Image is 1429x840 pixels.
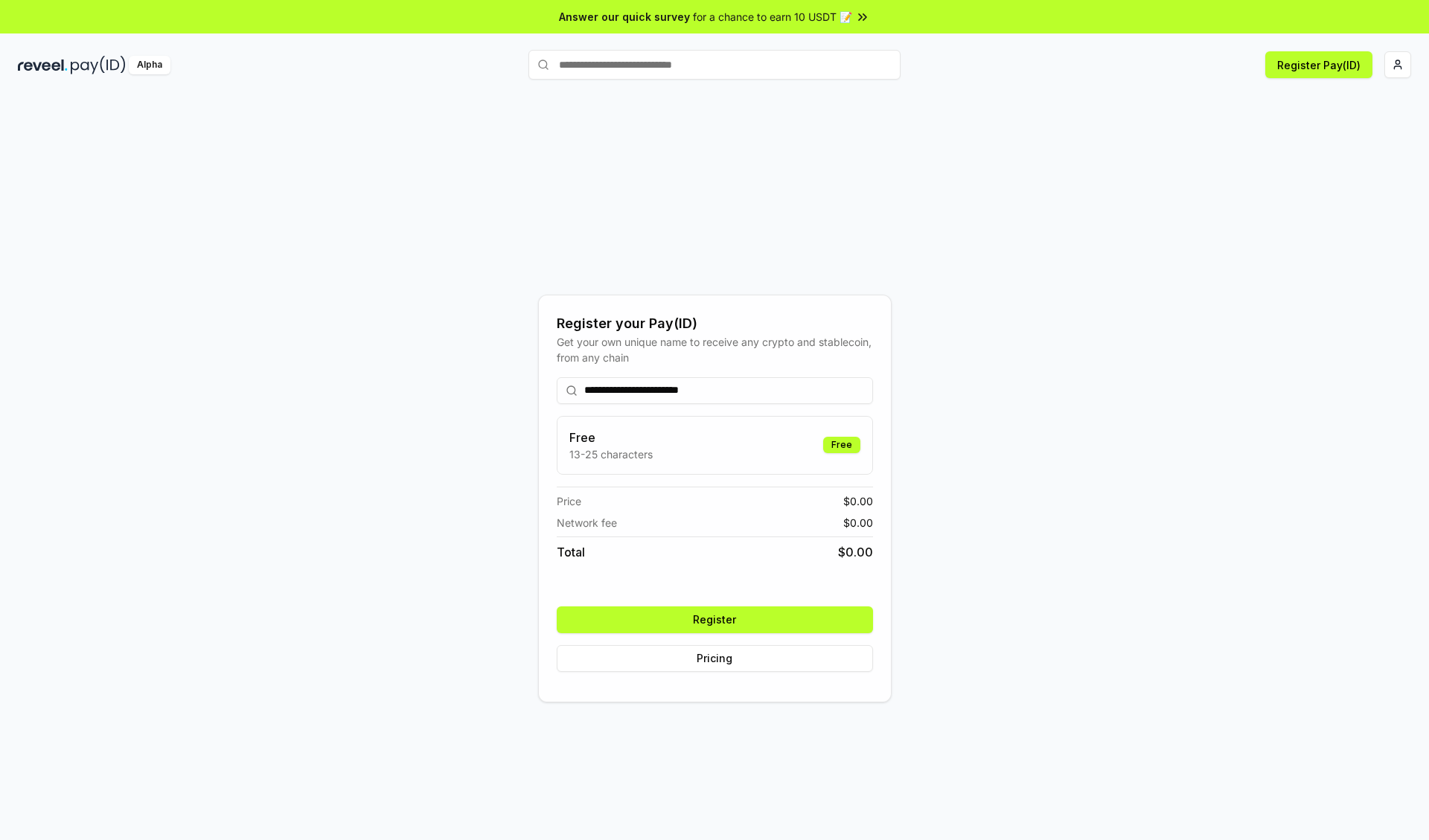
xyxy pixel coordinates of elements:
[693,9,852,25] span: for a chance to earn 10 USDT 📝
[569,446,653,462] p: 13-25 characters
[823,437,860,453] div: Free
[843,493,873,509] span: $ 0.00
[559,9,690,25] span: Answer our quick survey
[557,515,617,530] span: Network fee
[843,515,873,530] span: $ 0.00
[569,429,653,446] h3: Free
[557,313,873,334] div: Register your Pay(ID)
[557,334,873,365] div: Get your own unique name to receive any crypto and stablecoin, from any chain
[71,56,126,74] img: pay_id
[557,606,873,633] button: Register
[557,493,581,509] span: Price
[557,645,873,672] button: Pricing
[129,56,170,74] div: Alpha
[557,543,585,561] span: Total
[838,543,873,561] span: $ 0.00
[1265,51,1372,78] button: Register Pay(ID)
[18,56,68,74] img: reveel_dark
